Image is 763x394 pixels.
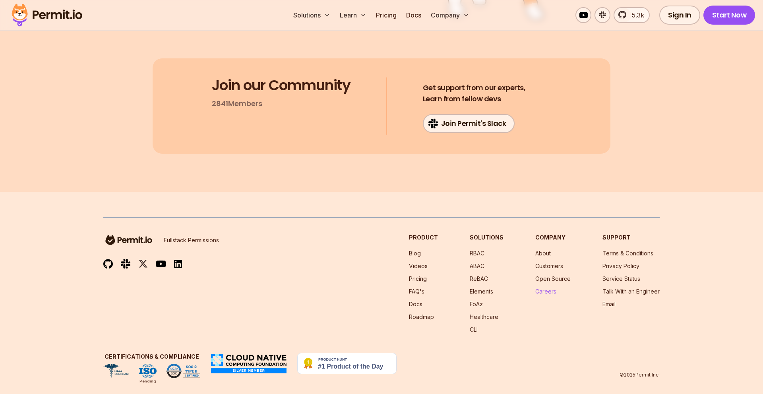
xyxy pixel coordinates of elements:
[602,301,616,307] a: Email
[535,263,563,269] a: Customers
[409,250,421,257] a: Blog
[470,313,498,320] a: Healthcare
[409,234,438,241] h3: Product
[297,353,397,374] img: Permit.io - Never build permissions again | Product Hunt
[423,82,526,93] span: Get support from our experts,
[212,98,262,109] p: 2841 Members
[627,10,644,20] span: 5.3k
[156,259,166,268] img: youtube
[428,7,473,23] button: Company
[121,258,130,269] img: slack
[535,234,571,241] h3: Company
[659,6,700,25] a: Sign In
[470,301,483,307] a: FoAz
[337,7,370,23] button: Learn
[470,250,484,257] a: RBAC
[614,7,650,23] a: 5.3k
[174,259,182,268] img: linkedin
[602,263,639,269] a: Privacy Policy
[403,7,424,23] a: Docs
[620,372,660,378] p: © 2025 Permit Inc.
[103,364,130,378] img: HIPAA
[470,263,484,269] a: ABAC
[602,288,660,295] a: Talk With an Engineer
[409,263,428,269] a: Videos
[409,313,434,320] a: Roadmap
[409,275,427,282] a: Pricing
[470,275,488,282] a: ReBAC
[139,378,156,384] div: Pending
[103,234,154,246] img: logo
[8,2,86,29] img: Permit logo
[164,236,219,244] p: Fullstack Permissions
[470,234,504,241] h3: Solutions
[103,259,113,269] img: github
[166,364,200,378] img: SOC
[423,114,515,133] a: Join Permit's Slack
[423,82,526,104] h4: Learn from fellow devs
[602,250,653,257] a: Terms & Conditions
[470,288,493,295] a: Elements
[212,77,351,93] h3: Join our Community
[602,234,660,241] h3: Support
[535,288,556,295] a: Careers
[373,7,400,23] a: Pricing
[139,364,157,378] img: ISO
[602,275,640,282] a: Service Status
[409,301,422,307] a: Docs
[138,259,148,269] img: twitter
[470,326,478,333] a: CLI
[103,353,200,361] h3: Certifications & Compliance
[535,250,551,257] a: About
[409,288,424,295] a: FAQ's
[703,6,755,25] a: Start Now
[290,7,333,23] button: Solutions
[535,275,571,282] a: Open Source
